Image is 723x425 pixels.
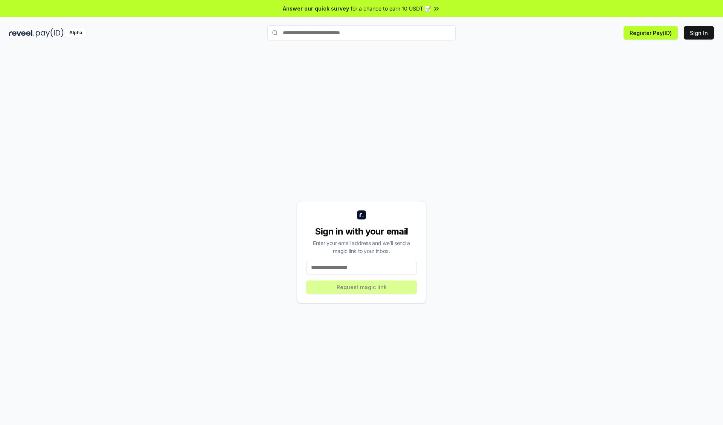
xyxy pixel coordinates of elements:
img: reveel_dark [9,28,34,38]
div: Enter your email address and we’ll send a magic link to your inbox. [306,239,417,255]
span: for a chance to earn 10 USDT 📝 [351,5,431,12]
button: Sign In [684,26,714,40]
button: Register Pay(ID) [624,26,678,40]
div: Sign in with your email [306,225,417,238]
span: Answer our quick survey [283,5,349,12]
div: Alpha [65,28,86,38]
img: pay_id [36,28,64,38]
img: logo_small [357,210,366,219]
